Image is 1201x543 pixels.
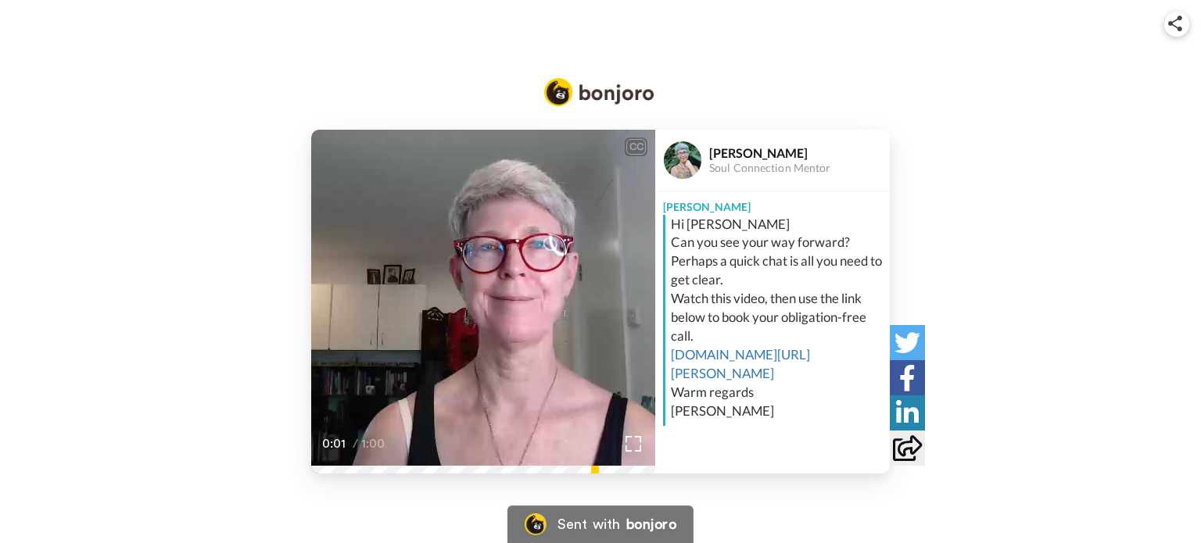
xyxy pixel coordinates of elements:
img: ic_share.svg [1168,16,1182,31]
span: 1:00 [361,434,389,453]
div: Soul Connection Mentor [709,162,889,175]
div: Sent with [557,517,620,531]
img: Bonjoro Logo [525,513,547,535]
div: [PERSON_NAME] [709,145,889,160]
span: 0:01 [322,434,350,453]
img: Full screen [626,436,641,452]
a: Bonjoro LogoSent withbonjoro [507,505,694,543]
img: Profile Image [664,141,701,179]
img: Bonjoro Logo [544,78,654,106]
span: / [353,434,358,453]
div: bonjoro [626,517,676,531]
div: [PERSON_NAME] [655,191,890,215]
a: [DOMAIN_NAME][URL][PERSON_NAME] [671,346,810,381]
div: Hi [PERSON_NAME] Can you see your way forward? Perhaps a quick chat is all you need to get clear.... [671,215,886,421]
div: CC [626,139,646,155]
